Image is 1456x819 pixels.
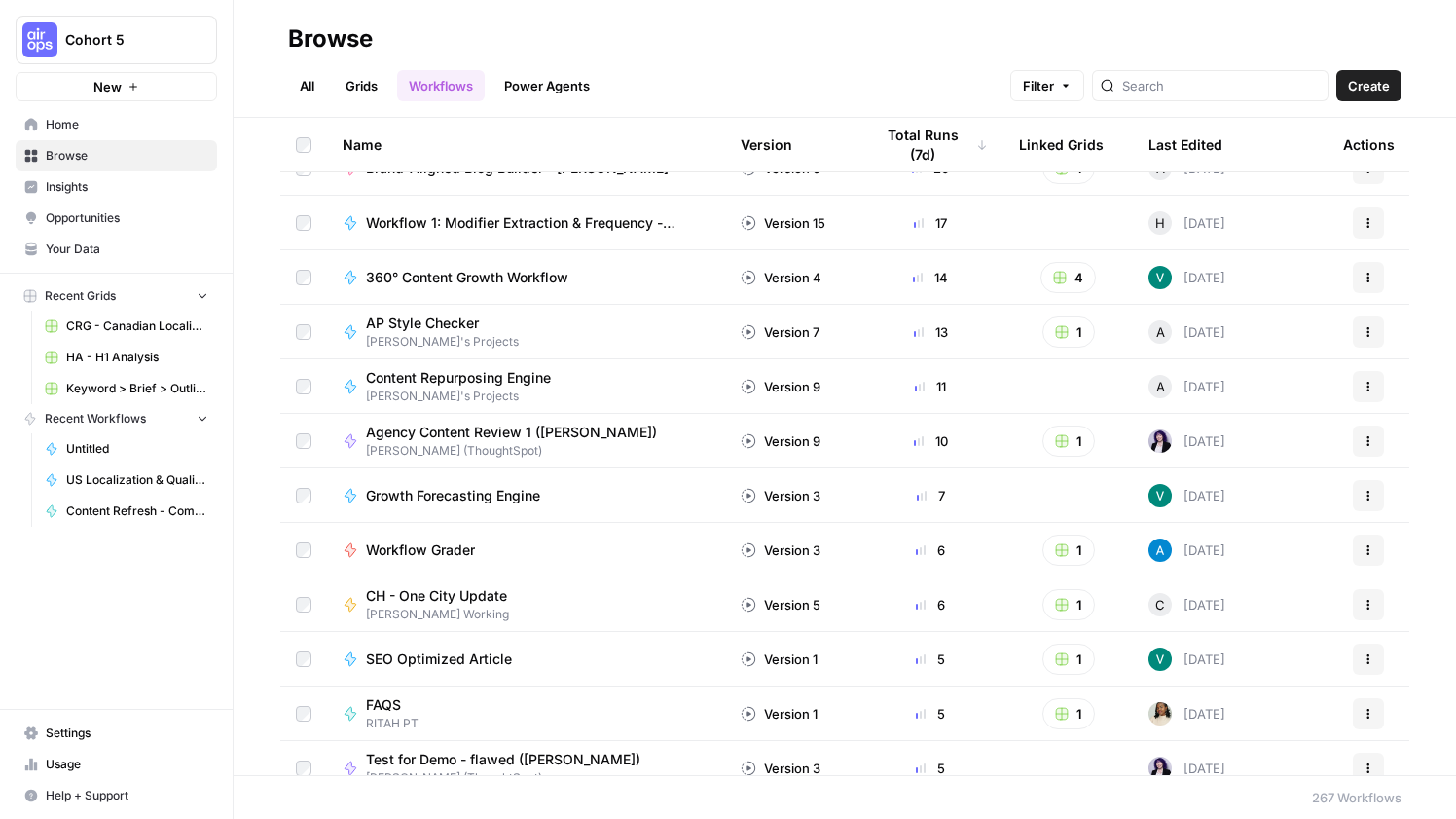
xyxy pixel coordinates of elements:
[1148,484,1172,507] img: 935t5o3ujyg5cl1tvksx6hltjbvk
[1148,211,1225,235] div: [DATE]
[1336,70,1401,101] button: Create
[46,725,208,742] span: Settings
[36,373,217,404] a: Keyword > Brief > Outline > Article [[PERSON_NAME]]
[366,442,673,460] span: [PERSON_NAME] (ThoughtSpot)
[366,486,540,505] span: Growth Forecasting Engine
[741,322,819,342] div: Version 7
[46,241,208,258] span: Your Data
[16,140,217,171] a: Browse
[46,209,208,227] span: Opportunities
[343,586,710,623] a: CH - One City Update[PERSON_NAME] Working
[741,213,825,233] div: Version 15
[366,606,523,623] span: [PERSON_NAME] Working
[1042,698,1095,729] button: 1
[1148,429,1225,453] div: [DATE]
[1023,76,1054,95] span: Filter
[1010,70,1084,101] button: Filter
[16,780,217,811] button: Help + Support
[343,423,710,460] a: Agency Content Review 1 ([PERSON_NAME])[PERSON_NAME] (ThoughtSpot)
[288,23,373,55] div: Browse
[36,496,217,527] a: Content Refresh - Competitive Gap Analysis (Maciek)
[36,433,217,465] a: Untitled
[46,787,208,804] span: Help + Support
[873,704,988,724] div: 5
[343,268,710,287] a: 360° Content Growth Workflow
[366,268,568,287] span: 360° Content Growth Workflow
[873,486,988,505] div: 7
[366,333,519,351] span: [PERSON_NAME]'s Projects
[1148,702,1225,726] div: [DATE]
[1148,266,1225,289] div: [DATE]
[741,118,792,171] div: Version
[36,465,217,496] a: US Localization & Quality Check
[366,769,656,787] span: [PERSON_NAME] (ThoughtSpot)
[1348,76,1390,95] span: Create
[343,750,710,787] a: Test for Demo - flawed ([PERSON_NAME])[PERSON_NAME] (ThoughtSpot)
[366,540,475,560] span: Workflow Grader
[16,109,217,140] a: Home
[36,342,217,373] a: HA - H1 Analysis
[741,650,818,669] div: Version 1
[343,486,710,505] a: Growth Forecasting Engine
[873,540,988,560] div: 6
[1156,322,1165,342] span: A
[46,178,208,196] span: Insights
[16,404,217,433] button: Recent Workflows
[1042,535,1095,566] button: 1
[366,423,657,442] span: Agency Content Review 1 ([PERSON_NAME])
[16,749,217,780] a: Usage
[343,213,710,233] a: Workflow 1: Modifier Extraction & Frequency - CRG
[741,431,820,451] div: Version 9
[343,695,710,732] a: FAQSRITAH PT
[288,70,326,101] a: All
[1148,484,1225,507] div: [DATE]
[66,349,208,366] span: HA - H1 Analysis
[1148,539,1225,562] div: [DATE]
[1148,757,1172,780] img: tzasfqpy46zz9dbmxk44r2ls5vap
[16,281,217,311] button: Recent Grids
[741,268,821,287] div: Version 4
[741,486,820,505] div: Version 3
[1042,644,1095,675] button: 1
[66,503,208,520] span: Content Refresh - Competitive Gap Analysis (Maciek)
[366,715,419,732] span: RITAH PT
[16,234,217,265] a: Your Data
[741,759,820,778] div: Version 3
[1148,539,1172,562] img: o3cqybgnmipr355j8nz4zpq1mc6x
[334,70,389,101] a: Grids
[741,595,820,614] div: Version 5
[343,314,710,351] a: AP Style Checker[PERSON_NAME]'s Projects
[45,287,116,305] span: Recent Grids
[16,203,217,234] a: Opportunities
[873,268,988,287] div: 14
[22,22,57,57] img: Cohort 5 Logo
[366,213,694,233] span: Workflow 1: Modifier Extraction & Frequency - CRG
[66,440,208,458] span: Untitled
[366,695,403,715] span: FAQS
[741,540,820,560] div: Version 3
[366,314,503,333] span: AP Style Checker
[45,410,146,428] span: Recent Workflows
[873,431,988,451] div: 10
[1019,118,1104,171] div: Linked Grids
[16,16,217,64] button: Workspace: Cohort 5
[366,650,512,669] span: SEO Optimized Article
[66,471,208,489] span: US Localization & Quality Check
[93,77,122,96] span: New
[366,368,551,388] span: Content Repurposing Engine
[16,72,217,101] button: New
[492,70,601,101] a: Power Agents
[343,650,710,669] a: SEO Optimized Article
[343,368,710,405] a: Content Repurposing Engine[PERSON_NAME]'s Projects
[873,759,988,778] div: 5
[1155,595,1165,614] span: C
[46,116,208,133] span: Home
[873,595,988,614] div: 6
[46,756,208,773] span: Usage
[1148,648,1172,671] img: 935t5o3ujyg5cl1tvksx6hltjbvk
[397,70,485,101] a: Workflows
[343,540,710,560] a: Workflow Grader
[873,118,988,171] div: Total Runs (7d)
[366,586,507,606] span: CH - One City Update
[366,388,566,405] span: [PERSON_NAME]'s Projects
